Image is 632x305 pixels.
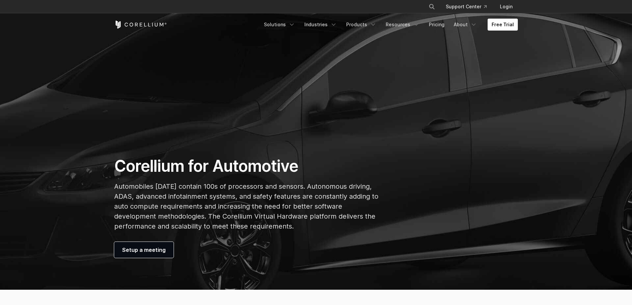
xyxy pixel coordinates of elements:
[260,19,518,31] div: Navigation Menu
[114,181,379,231] p: Automobiles [DATE] contain 100s of processors and sensors. Autonomous driving, ADAS, advanced inf...
[382,19,424,31] a: Resources
[450,19,481,31] a: About
[421,1,518,13] div: Navigation Menu
[114,21,167,29] a: Corellium Home
[114,242,174,258] a: Setup a meeting
[260,19,299,31] a: Solutions
[342,19,380,31] a: Products
[114,156,379,176] h1: Corellium for Automotive
[495,1,518,13] a: Login
[426,1,438,13] button: Search
[425,19,448,31] a: Pricing
[300,19,341,31] a: Industries
[122,246,166,254] span: Setup a meeting
[440,1,492,13] a: Support Center
[488,19,518,31] a: Free Trial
